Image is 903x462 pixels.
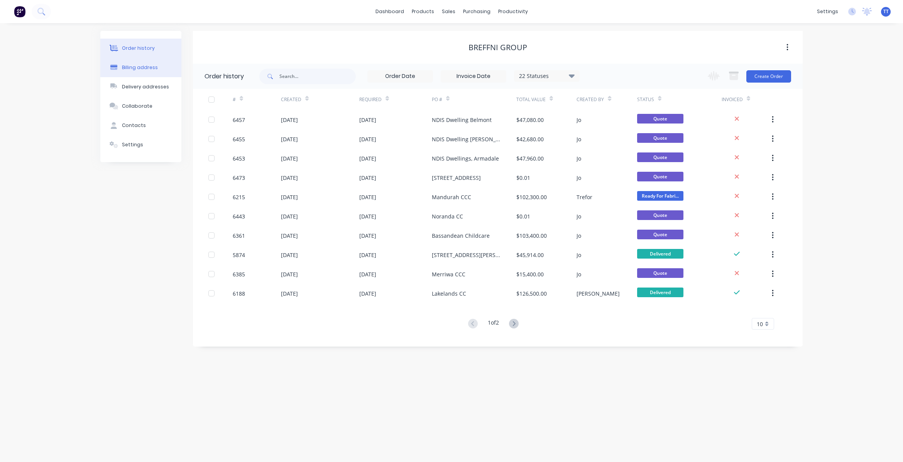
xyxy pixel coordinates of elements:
div: Billing address [122,64,158,71]
div: [DATE] [281,154,298,162]
span: Quote [637,114,683,124]
span: Delivered [637,288,683,297]
div: # [233,89,281,110]
div: 6385 [233,270,245,278]
div: 6457 [233,116,245,124]
div: [PERSON_NAME] [577,289,620,298]
div: Jo [577,270,581,278]
div: Noranda CC [432,212,463,220]
div: Total Value [516,89,577,110]
input: Invoice Date [441,71,506,82]
div: $103,400.00 [516,232,547,240]
button: Create Order [746,70,791,83]
div: [DATE] [359,251,376,259]
div: [DATE] [281,251,298,259]
div: 6453 [233,154,245,162]
div: productivity [494,6,532,17]
div: Created By [577,96,604,103]
div: $42,680.00 [516,135,544,143]
div: $15,400.00 [516,270,544,278]
div: Contacts [122,122,146,129]
div: [DATE] [359,212,376,220]
div: [STREET_ADDRESS] [432,174,481,182]
span: 10 [757,320,763,328]
button: Collaborate [100,96,181,116]
div: $0.01 [516,174,530,182]
span: Quote [637,172,683,181]
div: NDIS Dwellings, Armadale [432,154,499,162]
div: Status [637,96,654,103]
div: Status [637,89,722,110]
div: [DATE] [359,154,376,162]
div: Collaborate [122,103,152,110]
div: 5874 [233,251,245,259]
span: Quote [637,230,683,239]
span: TT [883,8,889,15]
div: [DATE] [281,212,298,220]
div: [DATE] [281,116,298,124]
div: Invoiced [722,89,770,110]
div: $0.01 [516,212,530,220]
div: Jo [577,174,581,182]
div: [DATE] [359,232,376,240]
div: 6473 [233,174,245,182]
div: [DATE] [281,232,298,240]
span: Quote [637,210,683,220]
div: [DATE] [281,135,298,143]
div: Total Value [516,96,546,103]
div: NDIS Dwelling [PERSON_NAME] [432,135,501,143]
div: Delivery addresses [122,83,169,90]
div: [DATE] [359,270,376,278]
div: Created By [577,89,637,110]
button: Delivery addresses [100,77,181,96]
div: [DATE] [359,174,376,182]
div: 6361 [233,232,245,240]
input: Search... [279,69,356,84]
div: Required [359,96,382,103]
div: NDIS Dwelling Belmont [432,116,492,124]
div: purchasing [459,6,494,17]
div: Merriwa CCC [432,270,465,278]
span: Quote [637,133,683,143]
div: $47,960.00 [516,154,544,162]
div: 6455 [233,135,245,143]
div: Jo [577,251,581,259]
div: [DATE] [359,289,376,298]
div: [DATE] [281,289,298,298]
div: $126,500.00 [516,289,547,298]
div: Settings [122,141,143,148]
div: [STREET_ADDRESS][PERSON_NAME] [432,251,501,259]
div: Jo [577,154,581,162]
button: Billing address [100,58,181,77]
div: $45,914.00 [516,251,544,259]
div: Bassandean Childcare [432,232,490,240]
button: Settings [100,135,181,154]
span: Delivered [637,249,683,259]
div: Order history [205,72,244,81]
div: [DATE] [281,174,298,182]
span: Quote [637,268,683,278]
div: Jo [577,232,581,240]
div: [DATE] [359,116,376,124]
div: $47,080.00 [516,116,544,124]
div: PO # [432,96,442,103]
span: Ready For Fabri... [637,191,683,201]
div: Required [359,89,432,110]
div: Order history [122,45,155,52]
div: Jo [577,212,581,220]
div: 6188 [233,289,245,298]
div: 6215 [233,193,245,201]
button: Order history [100,39,181,58]
div: [DATE] [281,270,298,278]
a: dashboard [372,6,408,17]
div: Jo [577,116,581,124]
div: [DATE] [359,193,376,201]
button: Contacts [100,116,181,135]
div: # [233,96,236,103]
div: Mandurah CCC [432,193,471,201]
div: Lakelands CC [432,289,466,298]
div: 6443 [233,212,245,220]
div: products [408,6,438,17]
div: Trefor [577,193,592,201]
span: Quote [637,152,683,162]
